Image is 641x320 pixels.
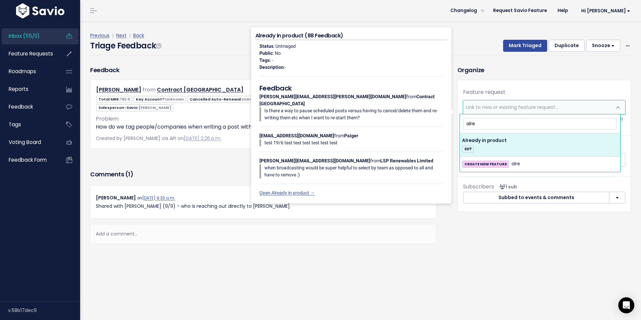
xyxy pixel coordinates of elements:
span: from [143,86,156,94]
span: Total MRR: [96,96,132,103]
a: Feature Requests [2,46,55,61]
button: Snooze [586,40,620,52]
span: | [111,32,115,39]
div: : Untriaged : No : - : from from from [255,40,447,199]
strong: Description [259,64,284,70]
strong: [PERSON_NAME][EMAIL_ADDRESS][DOMAIN_NAME] [259,158,370,163]
span: - [285,64,286,70]
strong: Public [259,50,273,56]
a: [PERSON_NAME] [96,86,141,94]
strong: [EMAIL_ADDRESS][DOMAIN_NAME] [259,133,334,138]
span: Voting Board [9,139,41,146]
h3: Comments ( ) [90,170,436,179]
a: Tags [2,117,55,132]
a: Request Savio Feature [488,6,552,16]
a: Hi [PERSON_NAME] [573,6,636,16]
h4: Triage Feedback [90,40,161,52]
a: Help [552,6,573,16]
img: logo-white.9d6f32f41409.svg [14,3,66,18]
strong: [PERSON_NAME][EMAIL_ADDRESS][PERSON_NAME][DOMAIN_NAME] [259,94,406,99]
a: Back [133,32,144,39]
a: [DATE] 9:33 a.m. [142,195,175,201]
a: [DATE] 2:26 p.m. [184,135,221,142]
span: Unknown [165,97,184,102]
span: Subscribers [463,183,494,190]
button: Duplicate [549,40,585,52]
span: Salesperson-Savio: [96,104,173,111]
p: when broadcasting would be super helpful to select by team as opposed to all and have to remove :) [264,164,443,178]
strong: Contract [GEOGRAPHIC_DATA] [259,94,435,106]
span: Created by [PERSON_NAME] via API on [96,135,221,142]
p: How do we tag people/companies when writing a post within Paiger? [96,123,431,131]
strong: Tags [259,57,270,63]
p: Shared with [PERSON_NAME] (9/9) - who is reaching out directly to [PERSON_NAME]. [96,202,431,210]
div: v.58b17dec9 [8,302,80,319]
span: on [137,195,175,201]
span: Key Account?: [134,96,186,103]
a: Feedback form [2,152,55,168]
span: Unknown [242,97,260,102]
span: Feature Requests [9,50,53,57]
span: 782.0 [120,97,130,102]
h3: Organize [457,65,631,74]
span: <p><strong>Subscribers</strong><br><br> - Lisa Woods<br> </p> [497,183,517,190]
h3: Feedback [90,65,119,74]
h4: Already in product (88 Feedback) [255,32,447,40]
a: Reports [2,82,55,97]
span: Feedback [9,103,33,110]
span: Tags [9,121,21,128]
span: 1 [128,170,130,178]
a: Previous [90,32,110,39]
a: Contract [GEOGRAPHIC_DATA] [157,86,243,94]
span: Cancelled Auto-Renewal: [187,96,262,103]
span: Roadmaps [9,68,36,75]
p: Is there a way to pause scheduled posts versus having to cancel/delete them and re-writing them e... [264,107,443,121]
h5: Feedback [259,83,443,93]
div: Open Intercom Messenger [618,297,634,313]
button: Subbed to events & comments [463,192,609,204]
span: Link to new or existing feature request... [466,104,558,111]
a: Next [116,32,127,39]
span: Changelog [450,8,477,13]
span: Problem [96,115,119,123]
a: Roadmaps [2,64,55,79]
a: Open Already in product → [259,190,315,195]
a: Feedback [2,99,55,115]
p: test 19/6 test test test test test test [264,139,443,146]
label: Feature request [463,88,505,96]
span: Reports [9,86,28,93]
span: [PERSON_NAME] [139,105,171,110]
strong: LSP Renewables Limited [380,158,433,163]
span: | [128,32,132,39]
strong: Status [259,43,273,49]
span: alre [511,160,520,168]
strong: CREATE NEW FEATURE [464,161,507,167]
span: 88 [462,146,474,153]
span: Feedback form [9,156,47,163]
a: Inbox (115/0) [2,28,55,44]
span: Hi [PERSON_NAME] [581,8,630,13]
strong: Paiger [344,133,358,138]
span: Inbox (115/0) [9,32,40,39]
span: [PERSON_NAME] [96,194,136,201]
span: Already in product [462,137,507,144]
button: Mark Triaged [503,40,547,52]
div: Add a comment... [90,224,436,244]
a: Voting Board [2,135,55,150]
